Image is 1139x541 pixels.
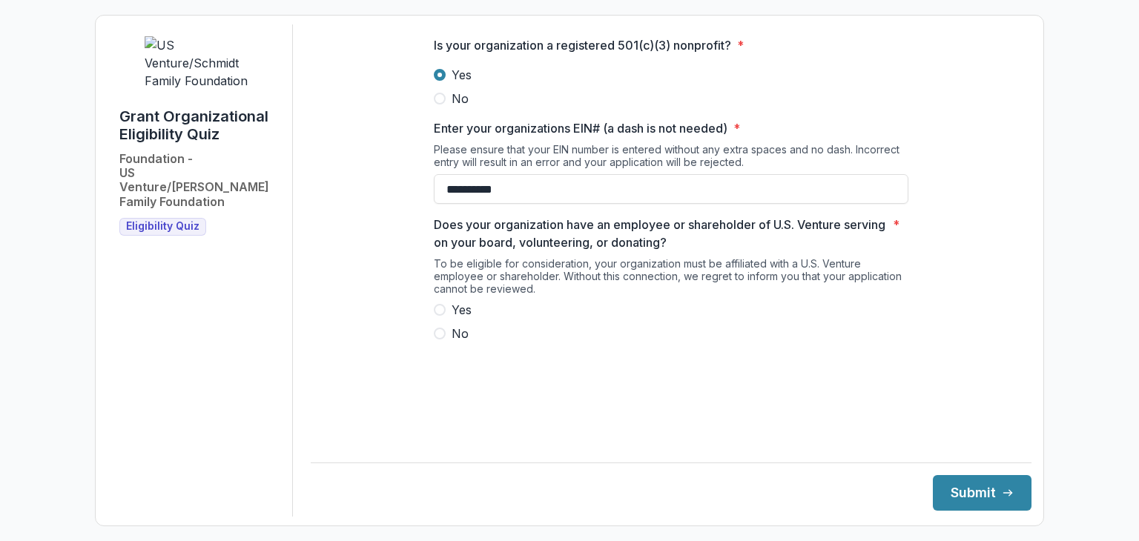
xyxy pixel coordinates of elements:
img: US Venture/Schmidt Family Foundation [145,36,256,90]
h2: Foundation - US Venture/[PERSON_NAME] Family Foundation [119,152,280,209]
span: No [452,325,469,342]
p: Enter your organizations EIN# (a dash is not needed) [434,119,727,137]
div: Please ensure that your EIN number is entered without any extra spaces and no dash. Incorrect ent... [434,143,908,174]
button: Submit [933,475,1031,511]
span: Eligibility Quiz [126,220,199,233]
span: No [452,90,469,107]
span: Yes [452,301,472,319]
span: Yes [452,66,472,84]
div: To be eligible for consideration, your organization must be affiliated with a U.S. Venture employ... [434,257,908,301]
p: Is your organization a registered 501(c)(3) nonprofit? [434,36,731,54]
p: Does your organization have an employee or shareholder of U.S. Venture serving on your board, vol... [434,216,887,251]
h1: Grant Organizational Eligibility Quiz [119,107,280,143]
